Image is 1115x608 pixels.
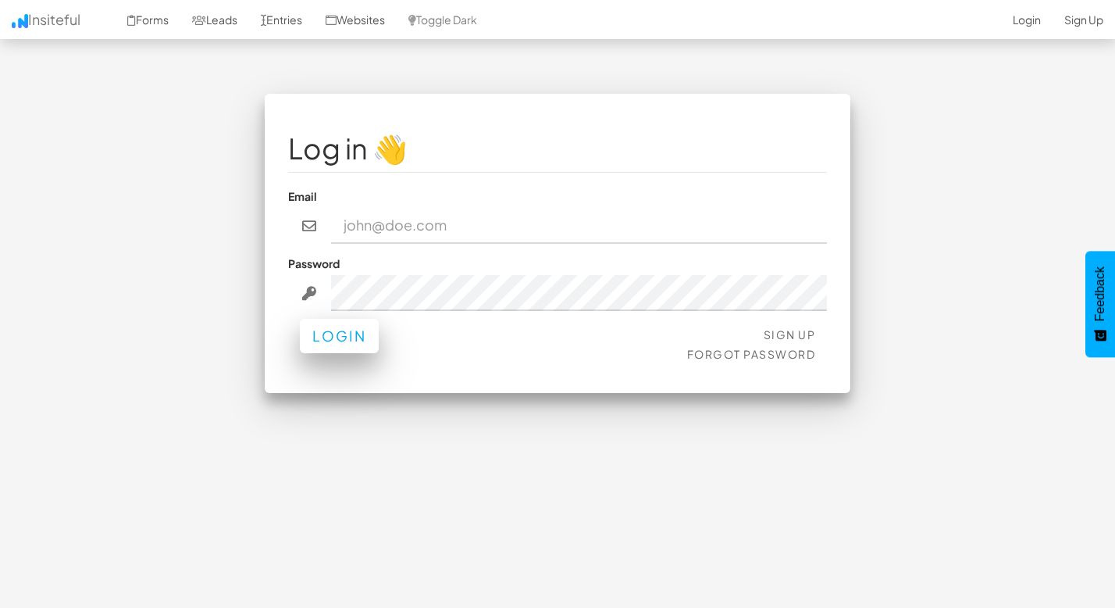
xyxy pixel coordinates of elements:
label: Password [288,256,340,271]
h1: Log in 👋 [288,133,827,164]
a: Forgot Password [687,347,816,361]
input: john@doe.com [331,208,828,244]
button: Feedback - Show survey [1085,251,1115,357]
a: Sign Up [764,327,816,342]
label: Email [288,188,317,204]
button: Login [300,319,379,353]
img: icon.png [12,14,28,28]
span: Feedback [1093,266,1107,321]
